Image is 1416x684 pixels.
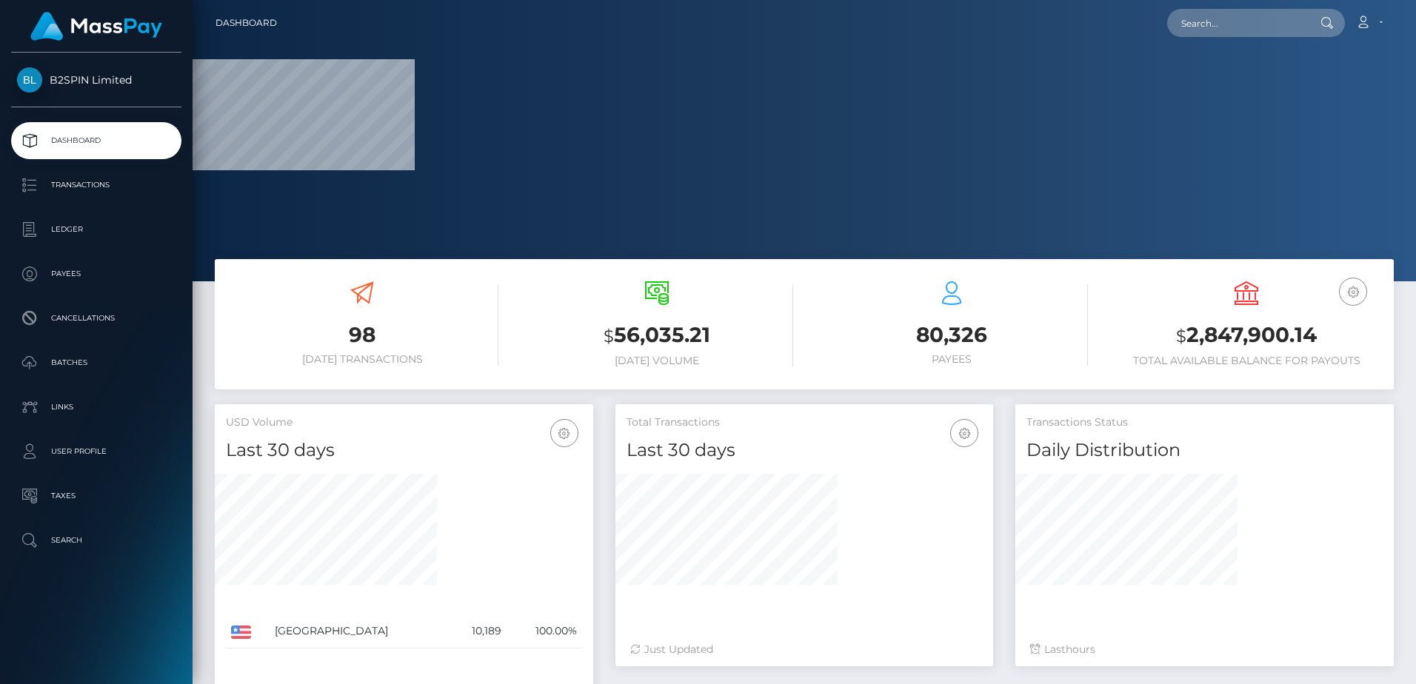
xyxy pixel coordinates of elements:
h4: Last 30 days [627,437,983,463]
a: Search [11,522,181,559]
a: Payees [11,255,181,292]
input: Search... [1167,9,1306,37]
p: Payees [17,263,176,285]
h4: Daily Distribution [1026,437,1383,463]
h6: [DATE] Transactions [226,353,498,366]
td: [GEOGRAPHIC_DATA] [270,614,449,648]
h5: Total Transactions [627,415,983,430]
td: 100.00% [507,614,581,648]
h3: 56,035.21 [521,321,793,351]
h5: USD Volume [226,415,582,430]
h6: Payees [815,353,1088,366]
a: Cancellations [11,300,181,337]
span: B2SPIN Limited [11,73,181,87]
p: Search [17,529,176,551]
a: Dashboard [216,7,277,38]
img: MassPay Logo [30,12,162,41]
img: B2SPIN Limited [17,67,42,93]
a: Ledger [11,211,181,248]
p: Links [17,396,176,418]
p: Taxes [17,485,176,507]
a: Transactions [11,167,181,204]
p: Ledger [17,218,176,241]
img: US.png [231,626,251,639]
a: Dashboard [11,122,181,159]
p: Cancellations [17,307,176,329]
p: Batches [17,352,176,374]
h3: 98 [226,321,498,349]
div: Just Updated [630,642,979,657]
h3: 80,326 [815,321,1088,349]
td: 10,189 [449,614,507,648]
small: $ [1176,326,1186,346]
h6: Total Available Balance for Payouts [1110,355,1383,367]
h3: 2,847,900.14 [1110,321,1383,351]
small: $ [604,326,614,346]
h6: [DATE] Volume [521,355,793,367]
h5: Transactions Status [1026,415,1383,430]
a: Links [11,389,181,426]
p: Transactions [17,174,176,196]
div: Last hours [1030,642,1379,657]
a: Batches [11,344,181,381]
a: User Profile [11,433,181,470]
p: User Profile [17,440,176,463]
p: Dashboard [17,130,176,152]
h4: Last 30 days [226,437,582,463]
a: Taxes [11,477,181,514]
